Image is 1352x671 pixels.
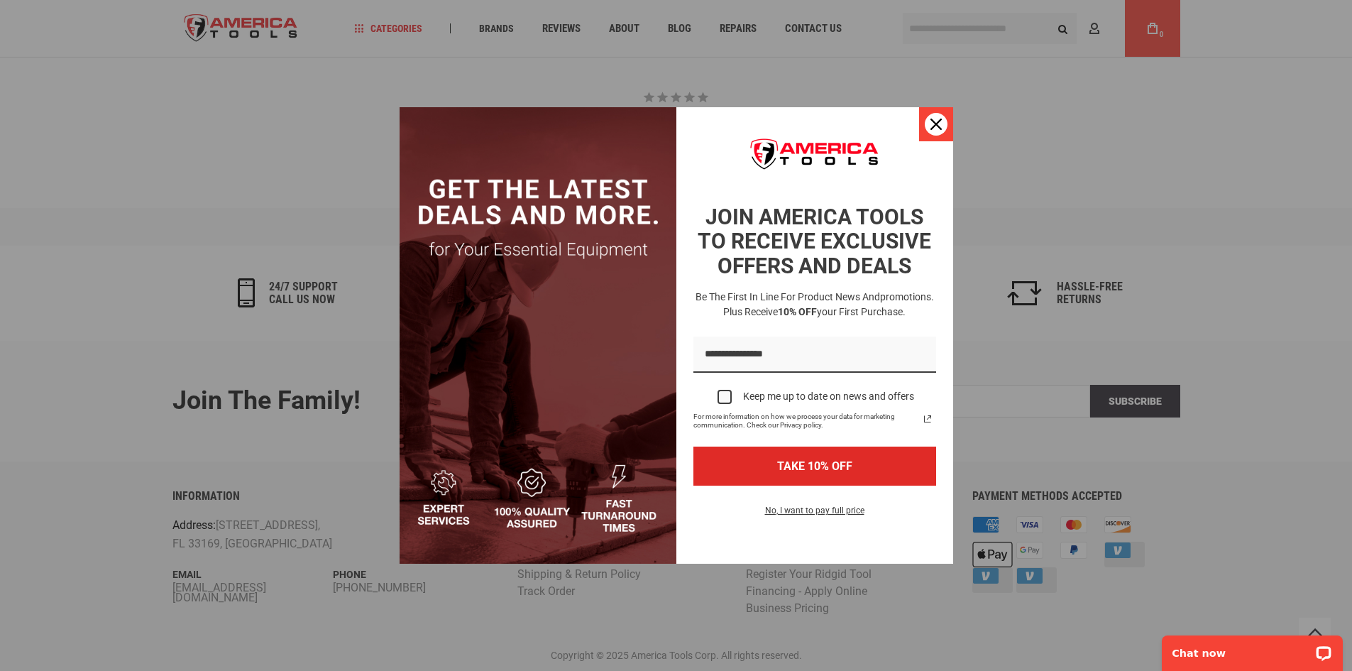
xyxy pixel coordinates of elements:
svg: link icon [919,410,936,427]
a: Read our Privacy Policy [919,410,936,427]
h3: Be the first in line for product news and [691,290,939,320]
input: Email field [693,337,936,373]
strong: 10% OFF [778,306,817,317]
div: Keep me up to date on news and offers [743,391,914,403]
button: Close [919,107,953,141]
svg: close icon [930,119,942,130]
button: No, I want to pay full price [754,503,876,527]
span: For more information on how we process your data for marketing communication. Check our Privacy p... [693,413,919,430]
iframe: LiveChat chat widget [1153,626,1352,671]
button: TAKE 10% OFF [693,447,936,486]
strong: JOIN AMERICA TOOLS TO RECEIVE EXCLUSIVE OFFERS AND DEALS [698,204,931,278]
